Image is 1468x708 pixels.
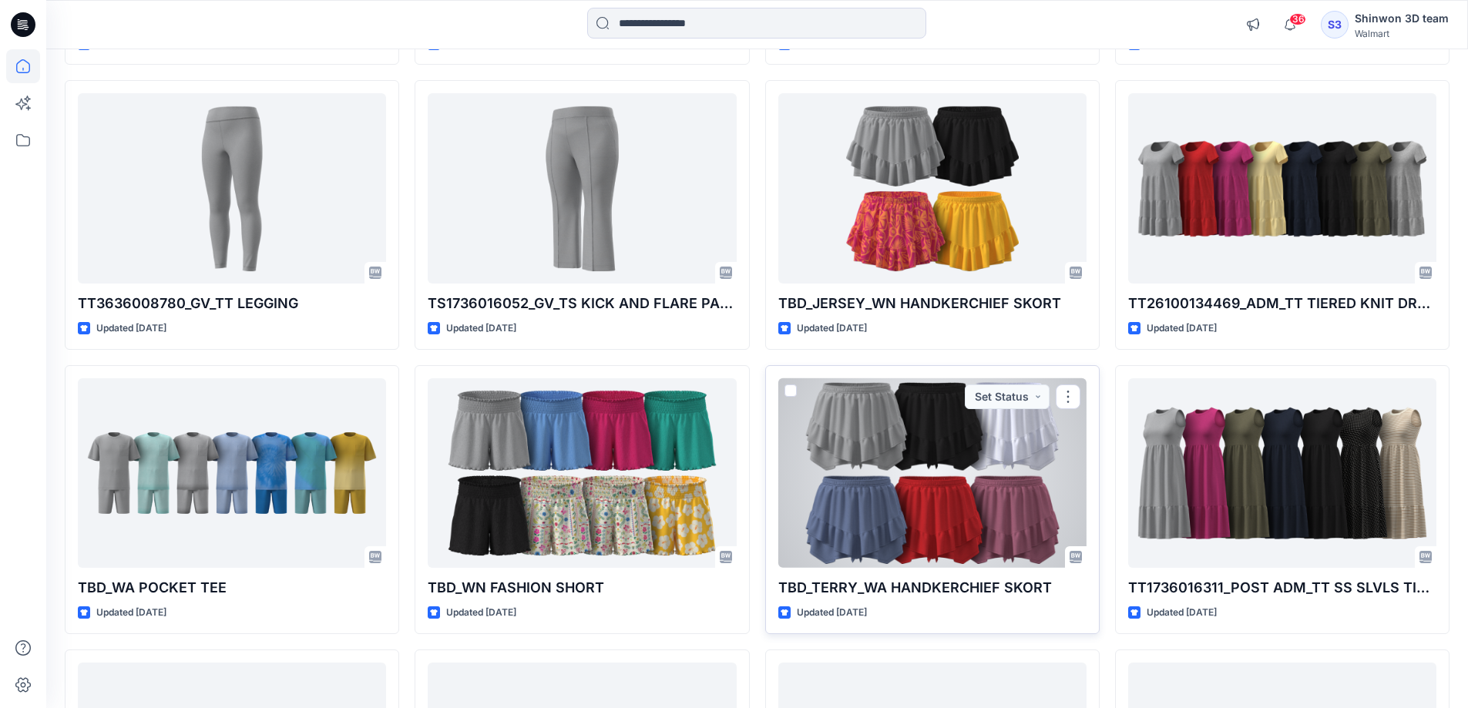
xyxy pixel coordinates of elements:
[1128,577,1436,599] p: TT1736016311_POST ADM_TT SS SLVLS TIERED KNIT DRESS
[78,93,386,284] a: TT3636008780_GV_TT LEGGING
[778,93,1087,284] a: TBD_JERSEY_WN HANDKERCHIEF SKORT
[778,577,1087,599] p: TBD_TERRY_WA HANDKERCHIEF SKORT
[78,577,386,599] p: TBD_WA POCKET TEE
[1289,13,1306,25] span: 36
[78,293,386,314] p: TT3636008780_GV_TT LEGGING
[96,320,166,337] p: Updated [DATE]
[428,378,736,569] a: TBD_WN FASHION SHORT
[428,293,736,314] p: TS1736016052_GV_TS KICK AND FLARE PANT
[1147,320,1217,337] p: Updated [DATE]
[1355,28,1449,39] div: Walmart
[778,293,1087,314] p: TBD_JERSEY_WN HANDKERCHIEF SKORT
[1128,93,1436,284] a: TT26100134469_ADM_TT TIERED KNIT DRESS
[1128,378,1436,569] a: TT1736016311_POST ADM_TT SS SLVLS TIERED KNIT DRESS
[446,605,516,621] p: Updated [DATE]
[96,605,166,621] p: Updated [DATE]
[1128,293,1436,314] p: TT26100134469_ADM_TT TIERED KNIT DRESS
[778,378,1087,569] a: TBD_TERRY_WA HANDKERCHIEF SKORT
[1147,605,1217,621] p: Updated [DATE]
[797,320,867,337] p: Updated [DATE]
[797,605,867,621] p: Updated [DATE]
[1321,11,1349,39] div: S3
[78,378,386,569] a: TBD_WA POCKET TEE
[428,577,736,599] p: TBD_WN FASHION SHORT
[446,320,516,337] p: Updated [DATE]
[428,93,736,284] a: TS1736016052_GV_TS KICK AND FLARE PANT
[1355,9,1449,28] div: Shinwon 3D team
